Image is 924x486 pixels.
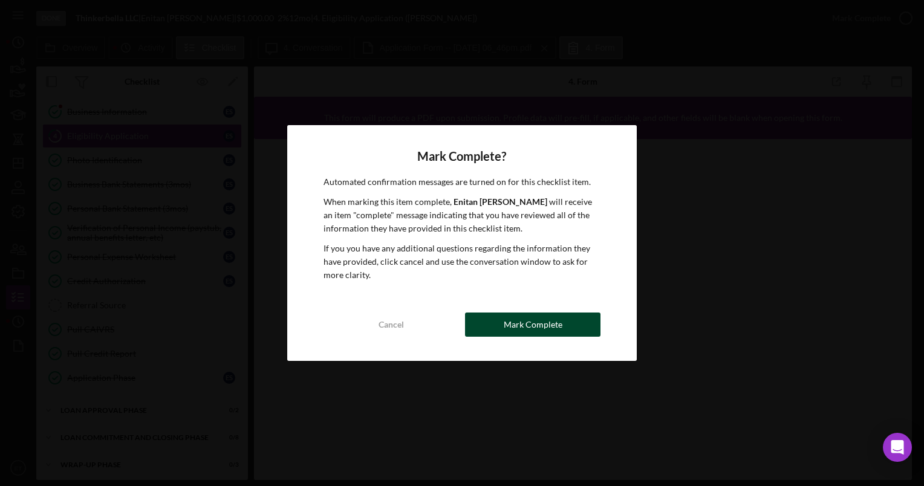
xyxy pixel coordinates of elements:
button: Mark Complete [465,313,600,337]
div: Cancel [379,313,404,337]
p: When marking this item complete, will receive an item "complete" message indicating that you have... [324,195,600,236]
p: Automated confirmation messages are turned on for this checklist item. [324,175,600,189]
div: Open Intercom Messenger [883,433,912,462]
b: Enitan [PERSON_NAME] [454,196,547,207]
h4: Mark Complete? [324,149,600,163]
button: Cancel [324,313,459,337]
p: If you you have any additional questions regarding the information they have provided, click canc... [324,242,600,282]
div: Mark Complete [504,313,562,337]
